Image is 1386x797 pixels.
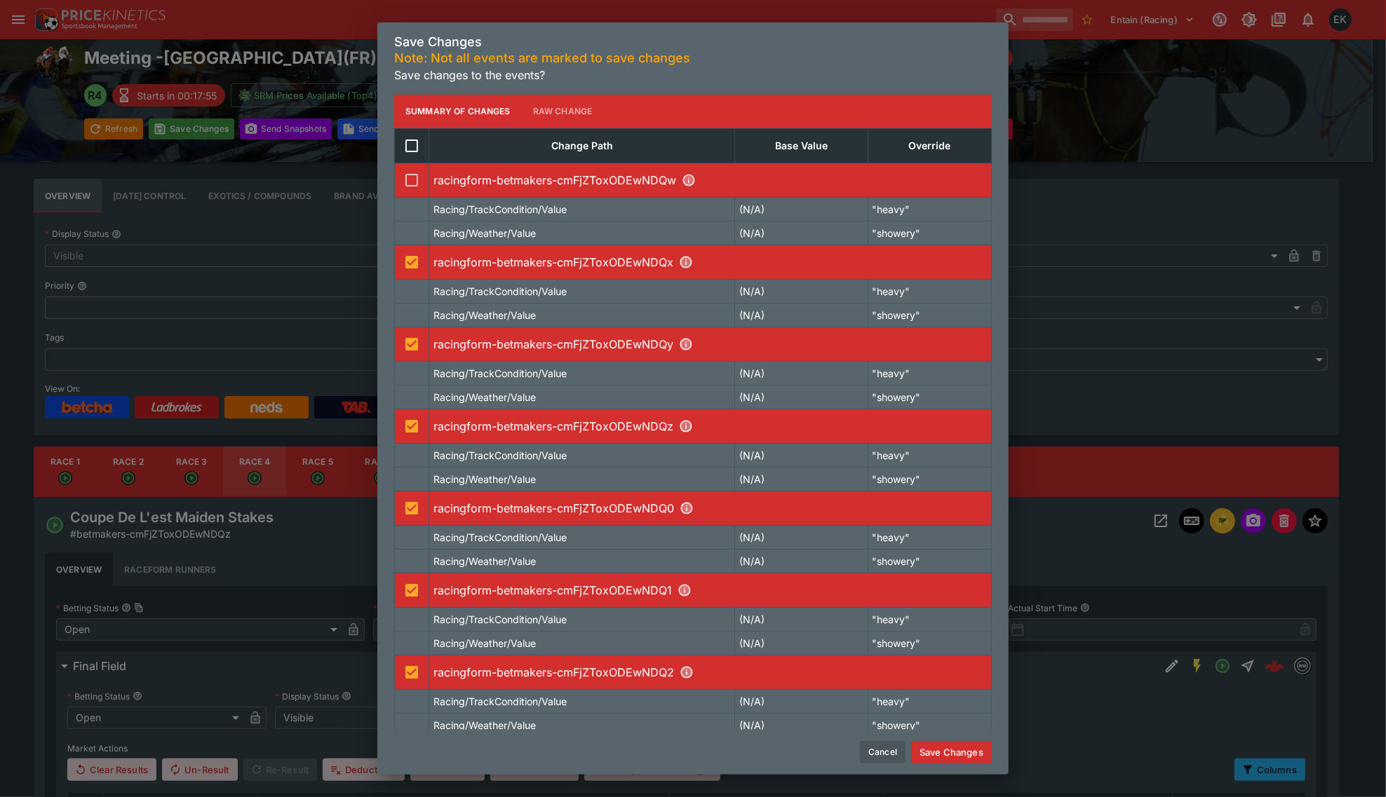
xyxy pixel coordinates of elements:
[735,549,868,573] td: (N/A)
[868,631,991,655] td: "showery"
[735,443,868,467] td: (N/A)
[433,366,567,381] p: Racing/TrackCondition/Value
[433,694,567,709] p: Racing/TrackCondition/Value
[433,664,987,681] p: racingform-betmakers-cmFjZToxODEwNDQ2
[735,279,868,303] td: (N/A)
[735,467,868,491] td: (N/A)
[868,128,991,163] th: Override
[868,361,991,385] td: "heavy"
[735,607,868,631] td: (N/A)
[433,636,536,650] p: Racing/Weather/Value
[735,713,868,737] td: (N/A)
[433,202,567,217] p: Racing/TrackCondition/Value
[433,172,987,189] p: racingform-betmakers-cmFjZToxODEwNDQw
[433,448,567,463] p: Racing/TrackCondition/Value
[429,128,735,163] th: Change Path
[868,279,991,303] td: "heavy"
[433,418,987,435] p: racingform-betmakers-cmFjZToxODEwNDQz
[868,385,991,409] td: "showery"
[433,612,567,627] p: Racing/TrackCondition/Value
[433,226,536,240] p: Racing/Weather/Value
[868,713,991,737] td: "showery"
[394,67,992,83] p: Save changes to the events?
[680,665,694,679] svg: R7 - Dabo Handicap
[679,419,693,433] svg: R4 - Coupe De L'est Maiden Stakes
[679,255,693,269] svg: R2 - Marne Au Rhin Maiden Stakes
[433,554,536,568] p: Racing/Weather/Value
[679,337,693,351] svg: R3 - D'auteuil Handicap Chase
[735,221,868,245] td: (N/A)
[735,197,868,221] td: (N/A)
[394,34,992,50] h5: Save Changes
[868,549,991,573] td: "showery"
[433,284,567,299] p: Racing/TrackCondition/Value
[433,308,536,322] p: Racing/Weather/Value
[868,221,991,245] td: "showery"
[394,95,522,128] button: Summary of Changes
[868,607,991,631] td: "heavy"
[868,197,991,221] td: "heavy"
[433,472,536,486] p: Racing/Weather/Value
[860,741,906,763] button: Cancel
[868,525,991,549] td: "heavy"
[911,741,992,763] button: Save Changes
[735,689,868,713] td: (N/A)
[433,500,987,517] p: racingform-betmakers-cmFjZToxODEwNDQ0
[433,336,987,353] p: racingform-betmakers-cmFjZToxODEwNDQy
[868,689,991,713] td: "heavy"
[735,525,868,549] td: (N/A)
[735,361,868,385] td: (N/A)
[735,631,868,655] td: (N/A)
[868,443,991,467] td: "heavy"
[868,303,991,327] td: "showery"
[735,128,868,163] th: Base Value
[682,173,696,187] svg: R1 - Mid Dancer Hurdle
[433,582,987,599] p: racingform-betmakers-cmFjZToxODEwNDQ1
[868,467,991,491] td: "showery"
[522,95,604,128] button: Raw Change
[433,254,987,271] p: racingform-betmakers-cmFjZToxODEwNDQx
[433,718,536,733] p: Racing/Weather/Value
[680,501,694,515] svg: R5 - Conseil Europe Handicap Chase
[678,583,692,597] svg: R6 - La Moder Handicap
[735,385,868,409] td: (N/A)
[394,50,992,66] h5: Note: Not all events are marked to save changes
[735,303,868,327] td: (N/A)
[433,390,536,404] p: Racing/Weather/Value
[433,530,567,545] p: Racing/TrackCondition/Value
